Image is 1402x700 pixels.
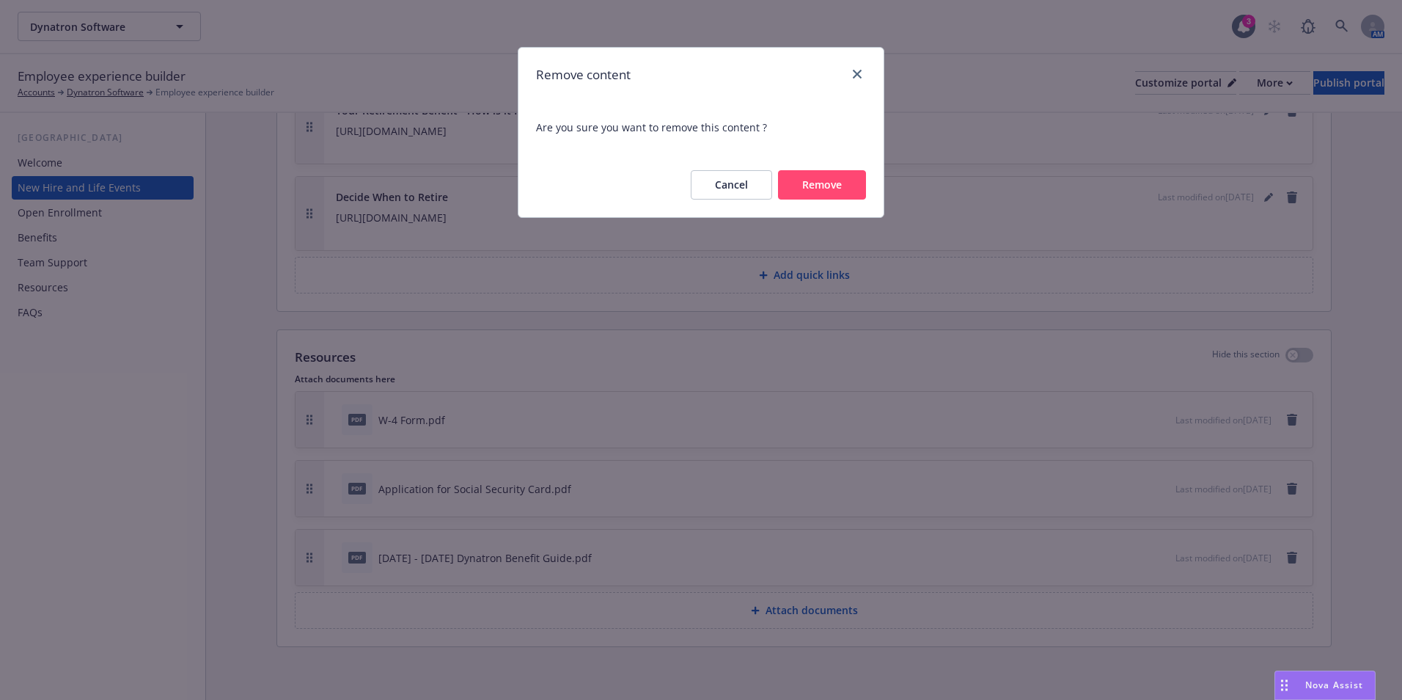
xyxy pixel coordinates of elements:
[518,102,884,153] span: Are you sure you want to remove this content ?
[691,170,772,200] button: Cancel
[1305,679,1363,691] span: Nova Assist
[1275,671,1293,699] div: Drag to move
[778,170,866,200] button: Remove
[536,65,631,84] h1: Remove content
[1274,671,1376,700] button: Nova Assist
[848,65,866,83] a: close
